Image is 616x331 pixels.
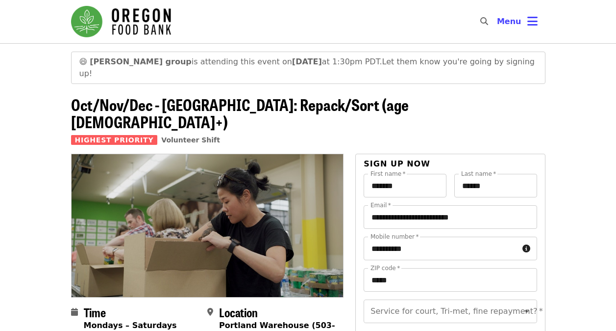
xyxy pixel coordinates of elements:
strong: [DATE] [292,57,322,66]
input: First name [364,174,446,197]
input: Last name [454,174,537,197]
i: calendar icon [71,307,78,317]
label: First name [370,171,406,177]
input: ZIP code [364,268,537,292]
span: Sign up now [364,159,430,168]
label: Mobile number [370,234,419,240]
strong: Mondays – Saturdays [84,321,177,330]
span: Time [84,303,106,321]
span: grinning face emoji [79,57,88,66]
i: bars icon [527,14,538,28]
i: map-marker-alt icon [207,307,213,317]
label: Last name [461,171,496,177]
span: Oct/Nov/Dec - [GEOGRAPHIC_DATA]: Repack/Sort (age [DEMOGRAPHIC_DATA]+) [71,93,409,133]
input: Email [364,205,537,229]
input: Search [494,10,502,33]
a: Volunteer Shift [161,136,220,144]
strong: [PERSON_NAME] group [90,57,192,66]
img: Oregon Food Bank - Home [71,6,171,37]
span: Highest Priority [71,135,158,145]
img: Oct/Nov/Dec - Portland: Repack/Sort (age 8+) organized by Oregon Food Bank [72,154,344,297]
button: Toggle account menu [489,10,545,33]
input: Mobile number [364,237,518,260]
label: ZIP code [370,265,400,271]
button: Open [520,304,534,318]
i: circle-info icon [522,244,530,253]
span: Location [219,303,258,321]
i: search icon [480,17,488,26]
span: Menu [497,17,521,26]
span: is attending this event on at 1:30pm PDT. [90,57,382,66]
label: Email [370,202,391,208]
